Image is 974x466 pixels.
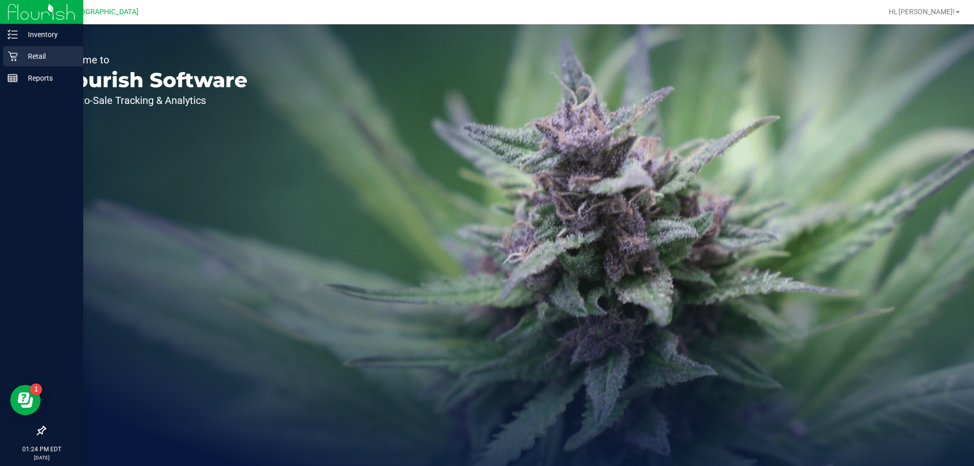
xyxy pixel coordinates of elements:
[889,8,955,16] span: Hi, [PERSON_NAME]!
[69,8,138,16] span: [GEOGRAPHIC_DATA]
[8,73,18,83] inline-svg: Reports
[18,50,79,62] p: Retail
[55,55,248,65] p: Welcome to
[10,385,41,415] iframe: Resource center
[5,445,79,454] p: 01:24 PM EDT
[8,51,18,61] inline-svg: Retail
[18,72,79,84] p: Reports
[5,454,79,461] p: [DATE]
[55,70,248,90] p: Flourish Software
[18,28,79,41] p: Inventory
[8,29,18,40] inline-svg: Inventory
[55,95,248,105] p: Seed-to-Sale Tracking & Analytics
[30,383,42,396] iframe: Resource center unread badge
